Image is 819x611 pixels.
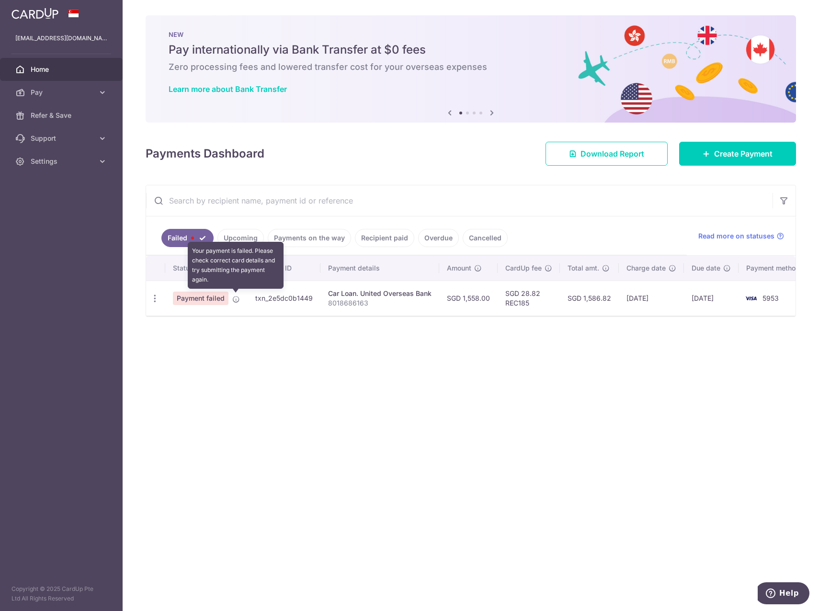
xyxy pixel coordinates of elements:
span: Read more on statuses [698,231,774,241]
img: CardUp [11,8,58,19]
div: Car Loan. United Overseas Bank [328,289,432,298]
div: Your payment is failed. Please check correct card details and try submitting the payment again. [188,242,284,289]
td: [DATE] [684,281,739,316]
span: Total amt. [568,263,599,273]
span: Home [31,65,94,74]
th: Payment details [320,256,439,281]
a: Download Report [546,142,668,166]
span: Refer & Save [31,111,94,120]
p: [EMAIL_ADDRESS][DOMAIN_NAME] [15,34,107,43]
a: Read more on statuses [698,231,784,241]
td: SGD 28.82 REC185 [498,281,560,316]
p: 8018686163 [328,298,432,308]
th: Payment ID [248,256,320,281]
span: Status [173,263,193,273]
a: Overdue [418,229,459,247]
span: 5953 [762,294,779,302]
h5: Pay internationally via Bank Transfer at $0 fees [169,42,773,57]
input: Search by recipient name, payment id or reference [146,185,773,216]
p: NEW [169,31,773,38]
h4: Payments Dashboard [146,145,264,162]
td: txn_2e5dc0b1449 [248,281,320,316]
span: CardUp fee [505,263,542,273]
iframe: Opens a widget where you can find more information [758,582,809,606]
a: Cancelled [463,229,508,247]
span: Create Payment [714,148,773,159]
span: Download Report [580,148,644,159]
span: Charge date [626,263,666,273]
td: SGD 1,586.82 [560,281,619,316]
th: Payment method [739,256,811,281]
img: Bank transfer banner [146,15,796,123]
span: Support [31,134,94,143]
a: Upcoming [217,229,264,247]
a: Recipient paid [355,229,414,247]
img: Bank Card [741,293,761,304]
span: Due date [692,263,720,273]
span: Amount [447,263,471,273]
td: SGD 1,558.00 [439,281,498,316]
a: Learn more about Bank Transfer [169,84,287,94]
a: Payments on the way [268,229,351,247]
a: Failed [161,229,214,247]
span: Payment failed [173,292,228,305]
td: [DATE] [619,281,684,316]
a: Create Payment [679,142,796,166]
span: Settings [31,157,94,166]
span: Pay [31,88,94,97]
h6: Zero processing fees and lowered transfer cost for your overseas expenses [169,61,773,73]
